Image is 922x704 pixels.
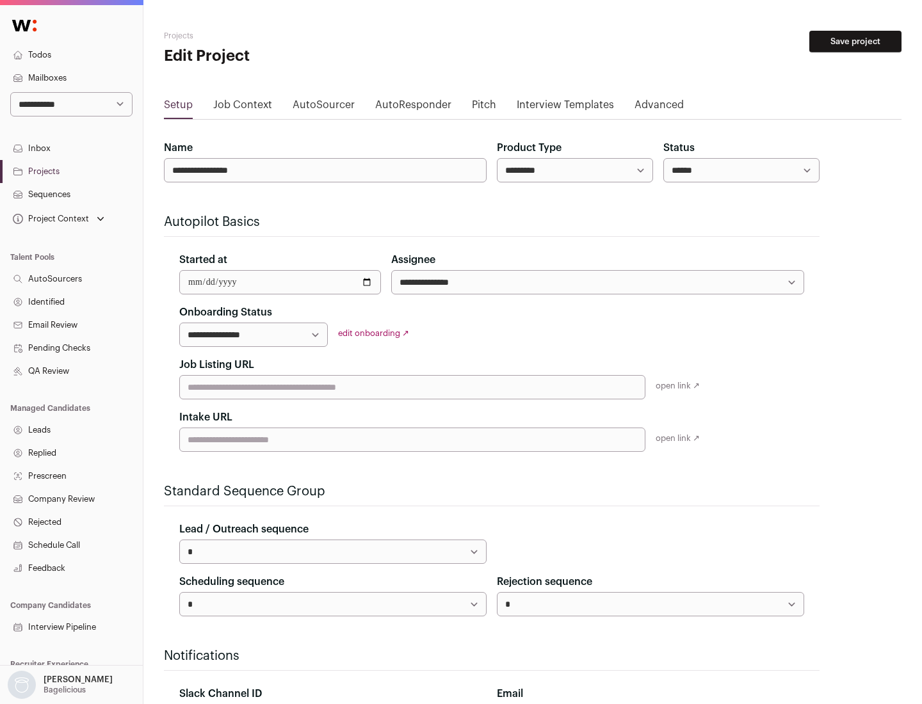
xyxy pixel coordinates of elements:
[164,483,820,500] h2: Standard Sequence Group
[179,357,254,372] label: Job Listing URL
[164,140,193,156] label: Name
[164,46,410,67] h1: Edit Project
[5,671,115,699] button: Open dropdown
[635,97,684,118] a: Advanced
[809,31,902,52] button: Save project
[293,97,355,118] a: AutoSourcer
[8,671,36,699] img: nopic.png
[10,210,107,228] button: Open dropdown
[497,140,562,156] label: Product Type
[164,213,820,231] h2: Autopilot Basics
[179,252,227,268] label: Started at
[517,97,614,118] a: Interview Templates
[213,97,272,118] a: Job Context
[44,675,113,685] p: [PERSON_NAME]
[179,686,262,701] label: Slack Channel ID
[179,574,284,589] label: Scheduling sequence
[10,214,89,224] div: Project Context
[5,13,44,38] img: Wellfound
[497,574,592,589] label: Rejection sequence
[179,305,272,320] label: Onboarding Status
[179,522,309,537] label: Lead / Outreach sequence
[375,97,451,118] a: AutoResponder
[497,686,804,701] div: Email
[663,140,695,156] label: Status
[44,685,86,695] p: Bagelicious
[391,252,435,268] label: Assignee
[179,410,232,425] label: Intake URL
[472,97,496,118] a: Pitch
[164,647,820,665] h2: Notifications
[164,31,410,41] h2: Projects
[338,329,409,337] a: edit onboarding ↗
[164,97,193,118] a: Setup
